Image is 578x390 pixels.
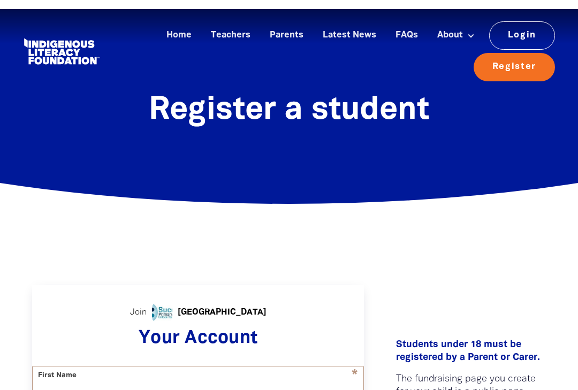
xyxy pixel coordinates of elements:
a: About [431,18,481,35]
a: Teachers [204,18,257,35]
h3: Your Account [32,319,364,341]
span: Join [130,297,147,310]
b: [GEOGRAPHIC_DATA] [178,297,267,310]
a: Register [474,44,555,72]
a: Home [160,18,198,35]
a: Latest News [316,18,383,35]
a: Parents [263,18,310,35]
span: Students under 18 must be registered by a Parent or Carer. [396,331,540,353]
a: FAQs [389,18,424,35]
span: Register a student [149,87,429,116]
a: Login [489,12,555,40]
